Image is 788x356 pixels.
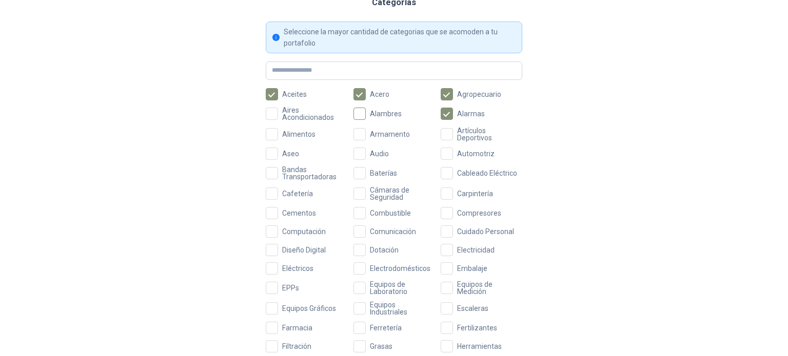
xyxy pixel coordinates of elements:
span: Cableado Eléctrico [453,170,521,177]
span: Electricidad [453,246,499,254]
span: Compresores [453,210,505,217]
span: Aires Acondicionados [278,107,347,121]
span: Comunicación [366,228,420,235]
span: Automotriz [453,150,499,157]
span: Equipos de Medición [453,281,522,295]
span: Alambres [366,110,406,117]
span: info-circle [272,34,280,41]
span: Escaleras [453,305,493,312]
span: Computación [278,228,330,235]
span: Aseo [278,150,303,157]
span: Armamento [366,131,414,138]
span: Grasas [366,343,397,350]
span: Alimentos [278,131,320,138]
span: EPPs [278,284,303,291]
span: Cafetería [278,190,317,197]
span: Dotación [366,246,403,254]
span: Cementos [278,210,320,217]
span: Filtración [278,343,316,350]
span: Diseño Digital [278,246,330,254]
span: Aceites [278,91,311,98]
span: Audio [366,150,393,157]
span: Cuidado Personal [453,228,518,235]
span: Electrodomésticos [366,265,435,272]
span: Fertilizantes [453,324,501,331]
span: Bandas Transportadoras [278,166,347,180]
div: Seleccione la mayor cantidad de categorias que se acomoden a tu portafolio [284,26,516,49]
span: Agropecuario [453,91,505,98]
span: Equipos de Laboratorio [366,281,435,295]
span: Alarmas [453,110,489,117]
span: Farmacia [278,324,317,331]
span: Cámaras de Seguridad [366,186,435,201]
span: Equipos Gráficos [278,305,340,312]
span: Acero [366,91,393,98]
span: Ferretería [366,324,406,331]
span: Embalaje [453,265,491,272]
span: Artículos Deportivos [453,127,522,141]
span: Combustible [366,210,415,217]
span: Carpintería [453,190,497,197]
span: Eléctricos [278,265,318,272]
span: Herramientas [453,343,506,350]
span: Baterías [366,170,401,177]
span: Equipos Industriales [366,301,435,316]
